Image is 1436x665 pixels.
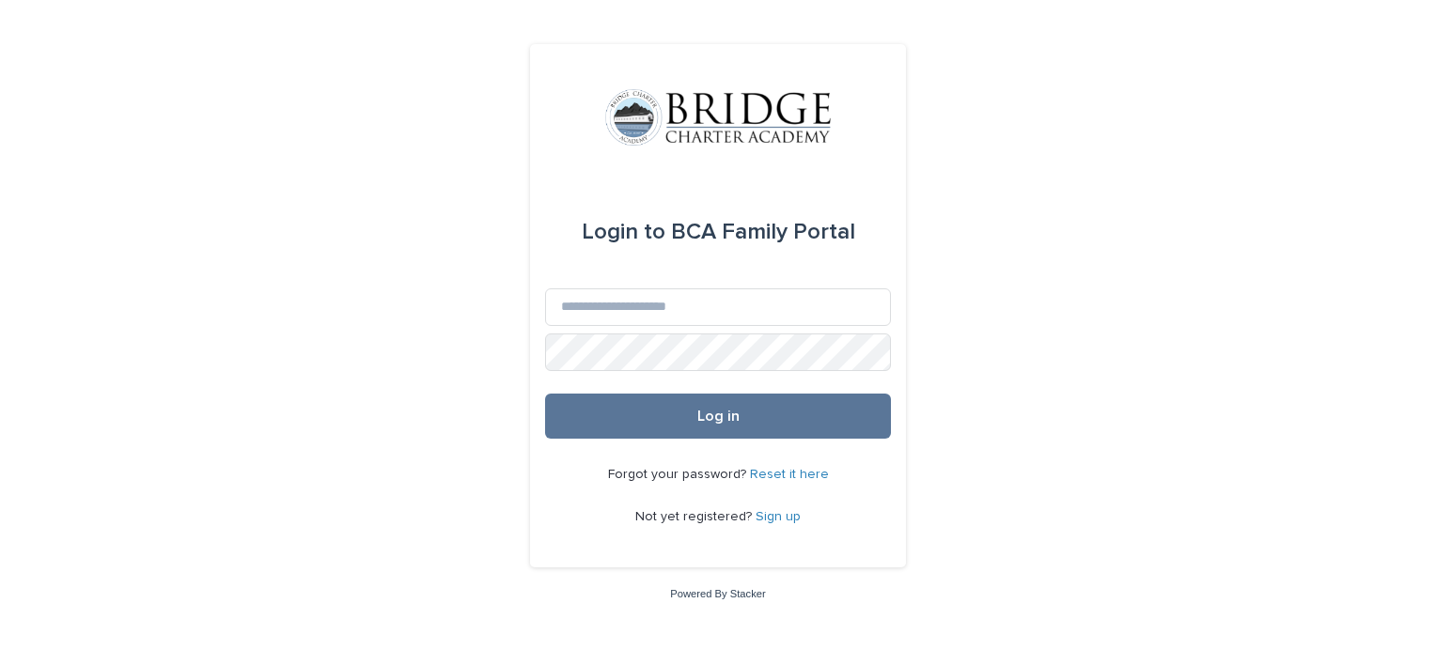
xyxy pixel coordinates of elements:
a: Powered By Stacker [670,588,765,599]
div: BCA Family Portal [582,206,855,258]
span: Forgot your password? [608,468,750,481]
span: Not yet registered? [635,510,756,523]
span: Log in [697,409,740,424]
a: Sign up [756,510,801,523]
img: V1C1m3IdTEidaUdm9Hs0 [605,89,831,146]
button: Log in [545,394,891,439]
a: Reset it here [750,468,829,481]
span: Login to [582,221,665,243]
